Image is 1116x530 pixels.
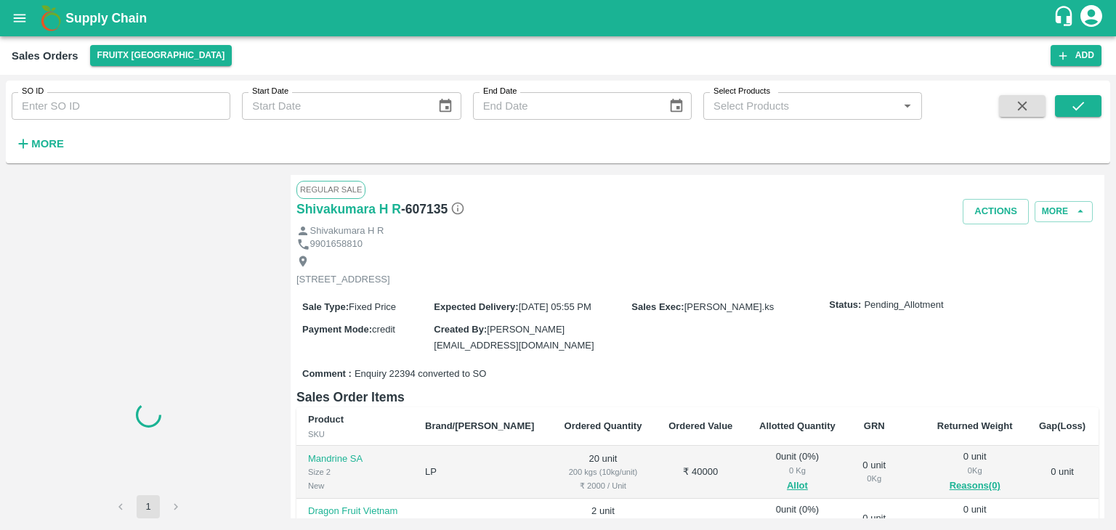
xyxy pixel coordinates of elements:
[483,86,517,97] label: End Date
[758,517,838,530] div: 0 Kg
[1051,45,1101,66] button: Add
[252,86,288,97] label: Start Date
[401,199,465,219] h6: - 607135
[655,446,746,499] td: ₹ 40000
[1026,446,1099,499] td: 0 unit
[935,464,1014,477] div: 0 Kg
[1039,420,1085,431] b: Gap(Loss)
[90,45,232,66] button: Select DC
[296,181,365,198] span: Regular Sale
[413,446,551,499] td: LP
[864,298,943,312] span: Pending_Allotment
[302,324,372,335] label: Payment Mode :
[308,479,402,492] div: New
[864,420,885,431] b: GRN
[860,472,888,485] div: 0 Kg
[787,478,808,494] button: Allot
[473,92,657,120] input: End Date
[758,450,838,494] div: 0 unit ( 0 %)
[935,478,1014,494] button: Reasons(0)
[663,92,690,120] button: Choose date
[308,428,402,441] div: SKU
[434,324,487,335] label: Created By :
[713,86,770,97] label: Select Products
[65,11,147,25] b: Supply Chain
[935,517,1014,530] div: 0 Kg
[937,420,1013,431] b: Returned Weight
[1053,5,1078,31] div: customer-support
[308,465,402,478] div: Size 2
[349,301,396,312] span: Fixed Price
[759,420,836,431] b: Allotted Quantity
[935,450,1014,494] div: 0 unit
[432,92,459,120] button: Choose date
[684,301,775,312] span: [PERSON_NAME].ks
[425,420,534,431] b: Brand/[PERSON_NAME]
[355,367,486,381] span: Enquiry 22394 converted to SO
[36,4,65,33] img: logo
[12,46,78,65] div: Sales Orders
[519,301,591,312] span: [DATE] 05:55 PM
[829,298,861,312] label: Status:
[31,138,64,150] strong: More
[65,8,1053,28] a: Supply Chain
[963,199,1029,224] button: Actions
[308,452,402,466] p: Mandrine SA
[631,301,684,312] label: Sales Exec :
[562,479,644,492] div: ₹ 2000 / Unit
[434,324,594,351] span: [PERSON_NAME][EMAIL_ADDRESS][DOMAIN_NAME]
[758,464,838,477] div: 0 Kg
[668,420,732,431] b: Ordered Value
[296,273,390,287] p: [STREET_ADDRESS]
[242,92,426,120] input: Start Date
[12,92,230,120] input: Enter SO ID
[1035,201,1093,222] button: More
[565,420,642,431] b: Ordered Quantity
[310,237,363,251] p: 9901658810
[302,367,352,381] label: Comment :
[434,301,518,312] label: Expected Delivery :
[22,86,44,97] label: SO ID
[898,97,917,115] button: Open
[296,387,1099,407] h6: Sales Order Items
[708,97,894,115] input: Select Products
[12,131,68,156] button: More
[1078,3,1104,33] div: account of current user
[302,301,349,312] label: Sale Type :
[860,459,888,486] div: 0 unit
[372,324,395,335] span: credit
[551,446,655,499] td: 20 unit
[308,414,344,425] b: Product
[107,495,190,518] nav: pagination navigation
[3,1,36,35] button: open drawer
[296,199,401,219] a: Shivakumara H R
[310,224,384,238] p: Shivakumara H R
[137,495,160,518] button: page 1
[308,505,402,518] p: Dragon Fruit Vietnam
[562,465,644,478] div: 200 kgs (10kg/unit)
